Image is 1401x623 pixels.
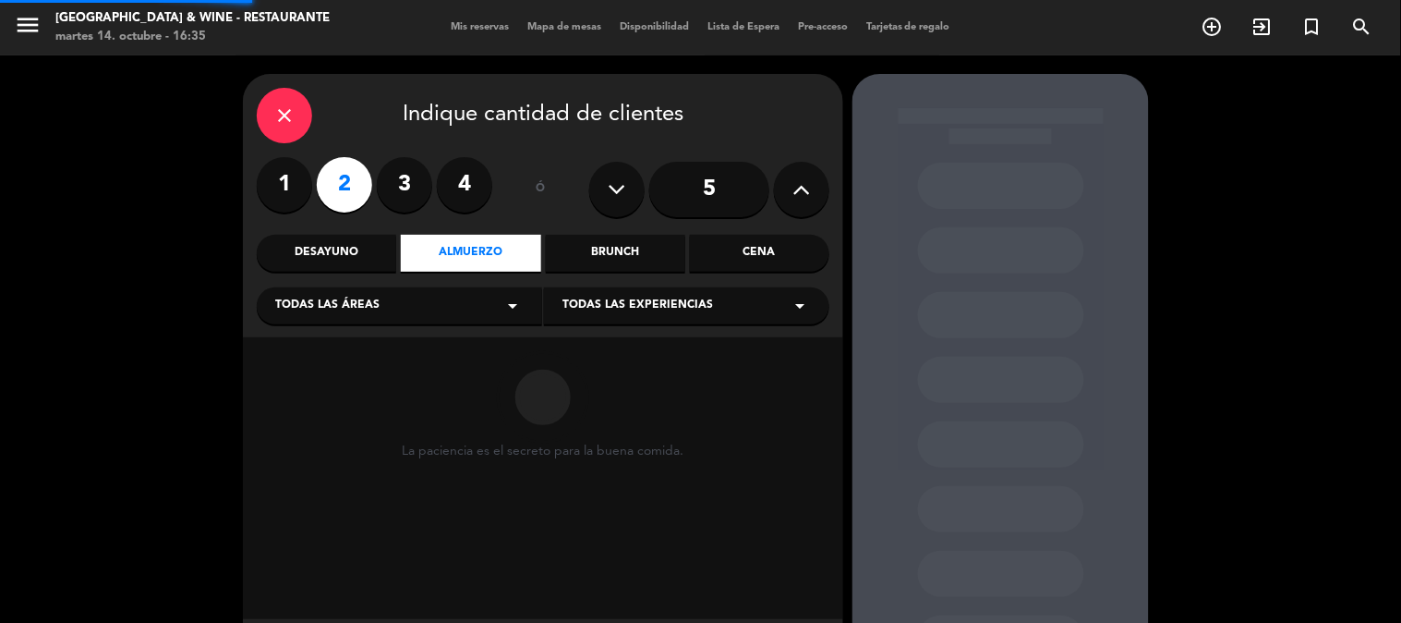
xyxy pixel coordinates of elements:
label: 3 [377,157,432,213]
i: add_circle_outline [1202,16,1224,38]
span: Todas las experiencias [562,297,713,315]
div: [GEOGRAPHIC_DATA] & Wine - Restaurante [55,9,330,28]
div: martes 14. octubre - 16:35 [55,28,330,46]
div: Desayuno [257,235,396,272]
div: ó [511,157,571,222]
i: menu [14,11,42,39]
span: Pre-acceso [789,22,857,32]
div: Cena [690,235,829,272]
i: arrow_drop_down [789,295,811,317]
i: arrow_drop_down [501,295,524,317]
span: Lista de Espera [698,22,789,32]
div: Brunch [546,235,685,272]
label: 4 [437,157,492,213]
label: 2 [317,157,372,213]
i: exit_to_app [1251,16,1274,38]
div: Indique cantidad de clientes [257,88,829,143]
div: Almuerzo [401,235,540,272]
span: Todas las áreas [275,297,380,315]
span: Mis reservas [441,22,518,32]
button: menu [14,11,42,45]
span: Disponibilidad [610,22,698,32]
span: Tarjetas de regalo [857,22,960,32]
i: turned_in_not [1301,16,1323,38]
div: La paciencia es el secreto para la buena comida. [403,444,684,459]
span: Mapa de mesas [518,22,610,32]
label: 1 [257,157,312,213]
i: close [273,104,296,127]
i: search [1351,16,1373,38]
